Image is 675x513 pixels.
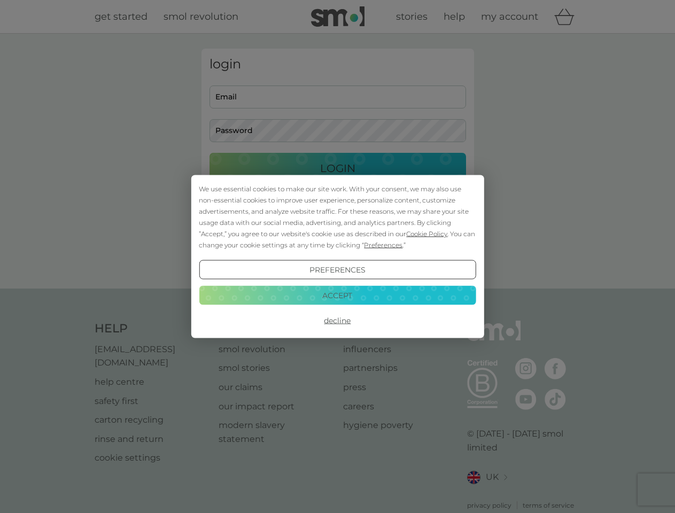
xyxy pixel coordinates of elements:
[191,175,484,338] div: Cookie Consent Prompt
[406,230,447,238] span: Cookie Policy
[364,241,402,249] span: Preferences
[199,260,476,279] button: Preferences
[199,285,476,305] button: Accept
[199,183,476,251] div: We use essential cookies to make our site work. With your consent, we may also use non-essential ...
[199,311,476,330] button: Decline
